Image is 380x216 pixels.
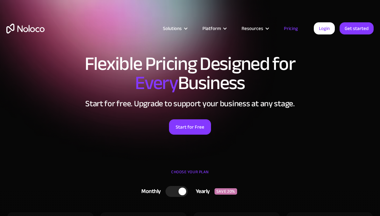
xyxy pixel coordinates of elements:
[188,187,215,196] div: Yearly
[215,188,237,195] div: SAVE 20%
[314,22,335,34] a: Login
[163,24,182,33] div: Solutions
[6,54,374,93] h1: Flexible Pricing Designed for Business
[6,99,374,108] h2: Start for free. Upgrade to support your business at any stage.
[194,24,234,33] div: Platform
[276,24,306,33] a: Pricing
[6,167,374,183] div: CHOOSE YOUR PLAN
[169,119,211,135] a: Start for Free
[135,65,178,101] span: Every
[155,24,194,33] div: Solutions
[234,24,276,33] div: Resources
[6,24,45,34] a: home
[133,187,165,196] div: Monthly
[340,22,374,34] a: Get started
[242,24,263,33] div: Resources
[202,24,221,33] div: Platform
